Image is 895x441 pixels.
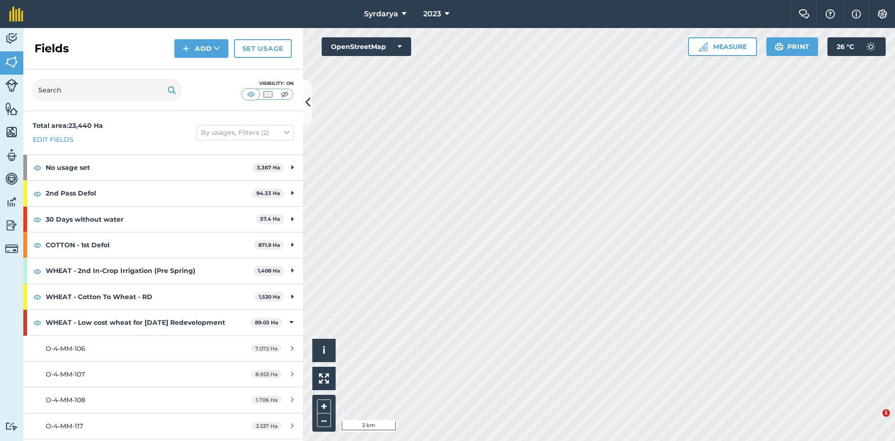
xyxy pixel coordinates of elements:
div: 2nd Pass Defol94.33 Ha [23,181,303,206]
span: 2023 [423,8,441,20]
span: 3.537 Ha [252,422,282,430]
span: O-4-MM-106 [46,344,85,353]
strong: WHEAT - 2nd In-Crop Irrigation (Pre Spring) [46,258,254,283]
button: Add [174,39,228,58]
a: Set usage [234,39,292,58]
img: svg+xml;base64,PHN2ZyB4bWxucz0iaHR0cDovL3d3dy53My5vcmcvMjAwMC9zdmciIHdpZHRoPSIxNyIgaGVpZ2h0PSIxNy... [852,8,861,20]
img: svg+xml;base64,PHN2ZyB4bWxucz0iaHR0cDovL3d3dy53My5vcmcvMjAwMC9zdmciIHdpZHRoPSI1NiIgaGVpZ2h0PSI2MC... [5,125,18,139]
img: svg+xml;base64,PD94bWwgdmVyc2lvbj0iMS4wIiBlbmNvZGluZz0idXRmLTgiPz4KPCEtLSBHZW5lcmF0b3I6IEFkb2JlIE... [5,172,18,186]
img: svg+xml;base64,PHN2ZyB4bWxucz0iaHR0cDovL3d3dy53My5vcmcvMjAwMC9zdmciIHdpZHRoPSIxOCIgaGVpZ2h0PSIyNC... [33,214,41,225]
strong: 2nd Pass Defol [46,181,252,206]
img: svg+xml;base64,PD94bWwgdmVyc2lvbj0iMS4wIiBlbmNvZGluZz0idXRmLTgiPz4KPCEtLSBHZW5lcmF0b3I6IEFkb2JlIE... [5,195,18,209]
strong: WHEAT - Low cost wheat for [DATE] Redevelopment [46,310,251,335]
span: 26 ° C [837,37,854,56]
span: i [323,344,325,356]
strong: 57.4 Ha [260,216,280,222]
span: O-4-MM-107 [46,370,85,378]
img: svg+xml;base64,PHN2ZyB4bWxucz0iaHR0cDovL3d3dy53My5vcmcvMjAwMC9zdmciIHdpZHRoPSIxNCIgaGVpZ2h0PSIyNC... [183,43,189,54]
img: Four arrows, one pointing top left, one top right, one bottom right and the last bottom left [319,373,329,384]
span: O-4-MM-108 [46,396,85,404]
img: svg+xml;base64,PHN2ZyB4bWxucz0iaHR0cDovL3d3dy53My5vcmcvMjAwMC9zdmciIHdpZHRoPSIxOCIgaGVpZ2h0PSIyNC... [33,162,41,173]
button: i [312,339,336,362]
img: svg+xml;base64,PD94bWwgdmVyc2lvbj0iMS4wIiBlbmNvZGluZz0idXRmLTgiPz4KPCEtLSBHZW5lcmF0b3I6IEFkb2JlIE... [5,32,18,46]
input: Search [33,79,182,101]
img: Ruler icon [698,42,708,51]
img: svg+xml;base64,PD94bWwgdmVyc2lvbj0iMS4wIiBlbmNvZGluZz0idXRmLTgiPz4KPCEtLSBHZW5lcmF0b3I6IEFkb2JlIE... [5,79,18,92]
button: – [317,413,331,427]
button: 26 °C [827,37,886,56]
div: No usage set3,367 Ha [23,155,303,180]
img: svg+xml;base64,PHN2ZyB4bWxucz0iaHR0cDovL3d3dy53My5vcmcvMjAwMC9zdmciIHdpZHRoPSIxOCIgaGVpZ2h0PSIyNC... [33,266,41,277]
a: O-4-MM-1081.706 Ha [23,387,303,413]
div: WHEAT - Cotton To Wheat - RD1,520 Ha [23,284,303,309]
span: 1 [882,409,890,417]
span: O-4-MM-117 [46,422,83,430]
span: 1.706 Ha [252,396,282,404]
img: svg+xml;base64,PD94bWwgdmVyc2lvbj0iMS4wIiBlbmNvZGluZz0idXRmLTgiPz4KPCEtLSBHZW5lcmF0b3I6IEFkb2JlIE... [5,422,18,431]
button: Measure [688,37,757,56]
strong: 3,367 Ha [257,164,280,171]
button: + [317,399,331,413]
img: svg+xml;base64,PHN2ZyB4bWxucz0iaHR0cDovL3d3dy53My5vcmcvMjAwMC9zdmciIHdpZHRoPSI1NiIgaGVpZ2h0PSI2MC... [5,55,18,69]
strong: 871.9 Ha [258,242,280,248]
img: Two speech bubbles overlapping with the left bubble in the forefront [799,9,810,19]
strong: COTTON - 1st Defol [46,232,254,258]
img: svg+xml;base64,PD94bWwgdmVyc2lvbj0iMS4wIiBlbmNvZGluZz0idXRmLTgiPz4KPCEtLSBHZW5lcmF0b3I6IEFkb2JlIE... [861,37,880,56]
a: O-4-MM-1078.953 Ha [23,362,303,387]
img: svg+xml;base64,PHN2ZyB4bWxucz0iaHR0cDovL3d3dy53My5vcmcvMjAwMC9zdmciIHdpZHRoPSIxOSIgaGVpZ2h0PSIyNC... [167,84,176,96]
img: svg+xml;base64,PD94bWwgdmVyc2lvbj0iMS4wIiBlbmNvZGluZz0idXRmLTgiPz4KPCEtLSBHZW5lcmF0b3I6IEFkb2JlIE... [5,218,18,232]
div: Visibility: On [241,80,294,87]
div: 30 Days without water57.4 Ha [23,207,303,232]
strong: WHEAT - Cotton To Wheat - RD [46,284,255,309]
button: Print [766,37,819,56]
div: WHEAT - 2nd In-Crop Irrigation (Pre Spring)1,408 Ha [23,258,303,283]
img: svg+xml;base64,PD94bWwgdmVyc2lvbj0iMS4wIiBlbmNvZGluZz0idXRmLTgiPz4KPCEtLSBHZW5lcmF0b3I6IEFkb2JlIE... [5,148,18,162]
h2: Fields [34,41,69,56]
span: 7.072 Ha [251,344,282,352]
img: A cog icon [877,9,888,19]
img: svg+xml;base64,PHN2ZyB4bWxucz0iaHR0cDovL3d3dy53My5vcmcvMjAwMC9zdmciIHdpZHRoPSIxOCIgaGVpZ2h0PSIyNC... [33,239,41,251]
iframe: Intercom live chat [863,409,886,432]
img: svg+xml;base64,PHN2ZyB4bWxucz0iaHR0cDovL3d3dy53My5vcmcvMjAwMC9zdmciIHdpZHRoPSIxOSIgaGVpZ2h0PSIyNC... [775,41,784,52]
div: COTTON - 1st Defol871.9 Ha [23,232,303,258]
strong: 94.33 Ha [256,190,280,196]
a: O-4-MM-1067.072 Ha [23,336,303,361]
a: O-4-MM-1173.537 Ha [23,413,303,439]
strong: 1,520 Ha [259,294,280,300]
img: svg+xml;base64,PHN2ZyB4bWxucz0iaHR0cDovL3d3dy53My5vcmcvMjAwMC9zdmciIHdpZHRoPSI1MCIgaGVpZ2h0PSI0MC... [279,90,290,99]
span: Syrdarya [364,8,398,20]
img: svg+xml;base64,PHN2ZyB4bWxucz0iaHR0cDovL3d3dy53My5vcmcvMjAwMC9zdmciIHdpZHRoPSIxOCIgaGVpZ2h0PSIyNC... [33,317,41,328]
span: 8.953 Ha [251,370,282,378]
button: OpenStreetMap [322,37,411,56]
strong: 30 Days without water [46,207,256,232]
strong: Total area : 23,440 Ha [33,121,103,130]
img: svg+xml;base64,PHN2ZyB4bWxucz0iaHR0cDovL3d3dy53My5vcmcvMjAwMC9zdmciIHdpZHRoPSI1NiIgaGVpZ2h0PSI2MC... [5,102,18,116]
a: Edit fields [33,134,74,145]
img: svg+xml;base64,PHN2ZyB4bWxucz0iaHR0cDovL3d3dy53My5vcmcvMjAwMC9zdmciIHdpZHRoPSIxOCIgaGVpZ2h0PSIyNC... [33,188,41,199]
img: svg+xml;base64,PHN2ZyB4bWxucz0iaHR0cDovL3d3dy53My5vcmcvMjAwMC9zdmciIHdpZHRoPSI1MCIgaGVpZ2h0PSI0MC... [262,90,274,99]
button: By usages, Filters (2) [197,125,294,140]
img: svg+xml;base64,PHN2ZyB4bWxucz0iaHR0cDovL3d3dy53My5vcmcvMjAwMC9zdmciIHdpZHRoPSIxOCIgaGVpZ2h0PSIyNC... [33,291,41,302]
img: svg+xml;base64,PD94bWwgdmVyc2lvbj0iMS4wIiBlbmNvZGluZz0idXRmLTgiPz4KPCEtLSBHZW5lcmF0b3I6IEFkb2JlIE... [5,242,18,255]
strong: 89.03 Ha [255,319,278,326]
img: A question mark icon [825,9,836,19]
img: svg+xml;base64,PHN2ZyB4bWxucz0iaHR0cDovL3d3dy53My5vcmcvMjAwMC9zdmciIHdpZHRoPSI1MCIgaGVpZ2h0PSI0MC... [245,90,257,99]
strong: 1,408 Ha [258,267,280,274]
strong: No usage set [46,155,253,180]
img: fieldmargin Logo [9,7,23,21]
div: WHEAT - Low cost wheat for [DATE] Redevelopment89.03 Ha [23,310,303,335]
